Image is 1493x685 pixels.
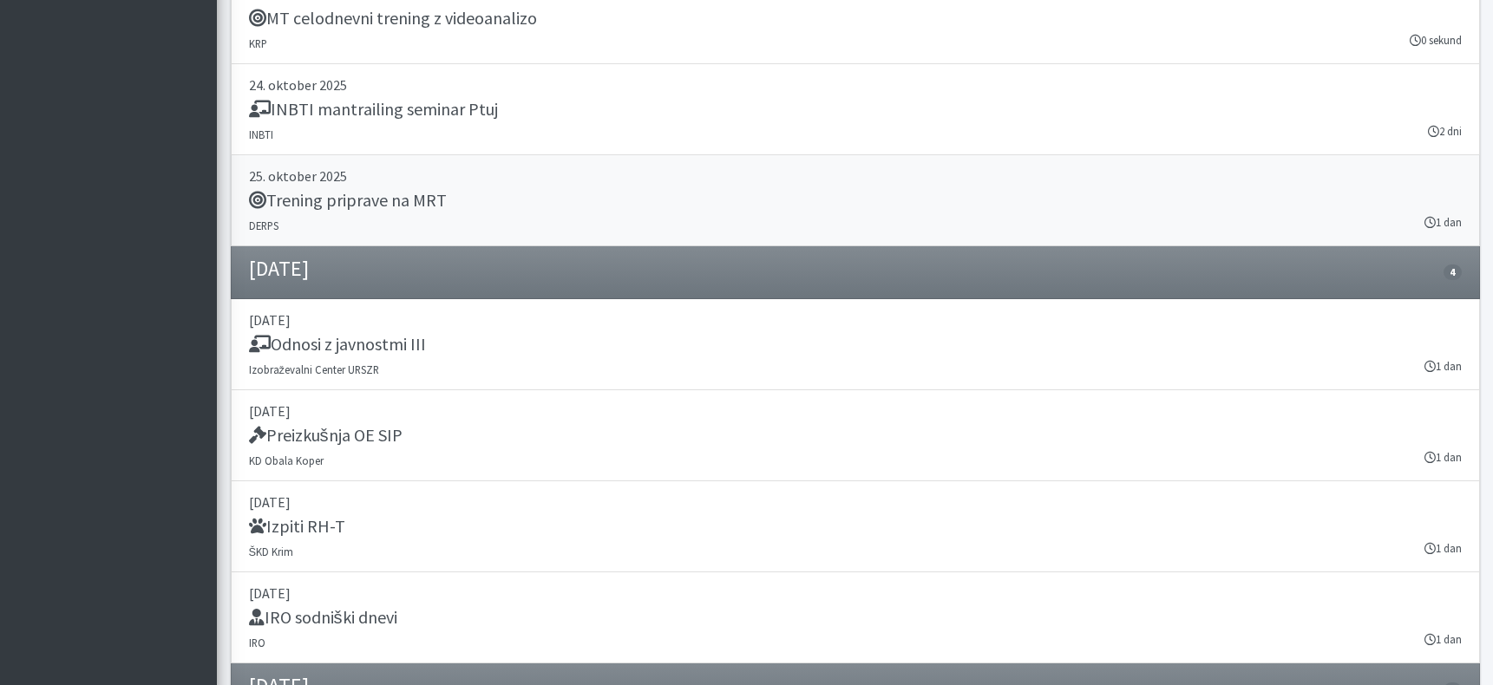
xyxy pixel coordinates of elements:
[1424,214,1462,231] small: 1 dan
[249,99,498,120] h5: INBTI mantrailing seminar Ptuj
[249,583,1462,603] p: [DATE]
[1410,32,1462,49] small: 0 sekund
[249,219,278,232] small: DERPS
[249,166,1462,186] p: 25. oktober 2025
[249,636,265,649] small: IRO
[231,64,1480,155] a: 24. oktober 2025 INBTI mantrailing seminar Ptuj INBTI 2 dni
[249,127,273,141] small: INBTI
[249,362,379,376] small: Izobraževalni Center URSZR
[249,75,1462,95] p: 24. oktober 2025
[249,36,267,50] small: KRP
[249,334,426,355] h5: Odnosi z javnostmi III
[249,310,1462,330] p: [DATE]
[1424,449,1462,466] small: 1 dan
[249,190,447,211] h5: Trening priprave na MRT
[1444,264,1461,280] span: 4
[249,257,309,282] h4: [DATE]
[249,516,345,537] h5: Izpiti RH-T
[1424,631,1462,648] small: 1 dan
[249,453,324,467] small: KD Obala Koper
[231,155,1480,246] a: 25. oktober 2025 Trening priprave na MRT DERPS 1 dan
[1424,540,1462,557] small: 1 dan
[1424,358,1462,375] small: 1 dan
[249,8,537,29] h5: MT celodnevni trening z videoanalizo
[231,572,1480,663] a: [DATE] IRO sodniški dnevi IRO 1 dan
[231,390,1480,481] a: [DATE] Preizkušnja OE SIP KD Obala Koper 1 dan
[249,492,1462,512] p: [DATE]
[249,545,294,558] small: ŠKD Krim
[249,607,397,628] h5: IRO sodniški dnevi
[249,401,1462,421] p: [DATE]
[1428,123,1462,140] small: 2 dni
[249,425,403,446] h5: Preizkušnja OE SIP
[231,299,1480,390] a: [DATE] Odnosi z javnostmi III Izobraževalni Center URSZR 1 dan
[231,481,1480,572] a: [DATE] Izpiti RH-T ŠKD Krim 1 dan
